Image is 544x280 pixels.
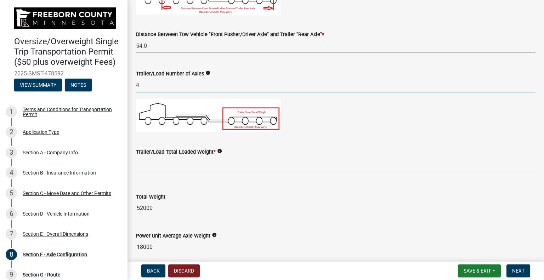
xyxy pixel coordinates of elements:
[147,268,160,274] span: Back
[6,228,17,240] div: 7
[6,249,17,260] div: 8
[14,79,62,91] button: View Summary
[512,268,525,274] span: Next
[141,264,165,277] button: Back
[136,72,204,76] label: Trailer/Load Number of Axles
[23,191,111,196] div: Section C - Move Date and Other Permits
[136,99,280,132] img: TrailerTotalWeight_0fdcaa56-d324-4665-9367-09e49ce39b78.jpg
[14,82,62,88] wm-modal-confirm: Summary
[23,130,59,135] div: Application Type
[458,264,501,277] button: Save & Exit
[23,211,90,216] div: Section D - Vehicle Information
[6,208,17,219] div: 6
[212,233,217,238] i: info
[6,147,17,158] div: 3
[23,170,96,175] div: Section B - Insurance Information
[506,264,530,277] button: Next
[23,107,116,117] div: Terms and Conditions for Transportation Permit
[136,32,324,37] label: Distance Between Tow Vehicle "Front Pusher/Driver Axle" and Trailer "Rear Axle"
[23,150,78,155] div: Section A - Company Info
[65,82,92,88] wm-modal-confirm: Notes
[14,36,122,67] h4: Oversize/Overweight Single Trip Transportation Permit ($50 plus overweight Fees)
[205,70,210,75] i: info
[14,70,113,77] span: 2025-SMST-478592
[168,264,200,277] button: Discard
[136,195,165,200] label: Total Weight
[23,272,60,277] div: Section G - Route
[6,106,17,118] div: 1
[6,126,17,138] div: 2
[6,188,17,199] div: 5
[136,234,210,239] label: Power Unit Average Axle Weight
[23,252,87,257] div: Section F - Axle Configuration
[6,167,17,178] div: 4
[136,150,216,155] label: Trailer/Load Total Loaded Weight
[23,232,88,236] div: Section E - Overall Dimensions
[464,268,491,274] span: Save & Exit
[14,7,116,29] img: Freeborn County, Minnesota
[65,79,92,91] button: Notes
[217,149,222,154] i: info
